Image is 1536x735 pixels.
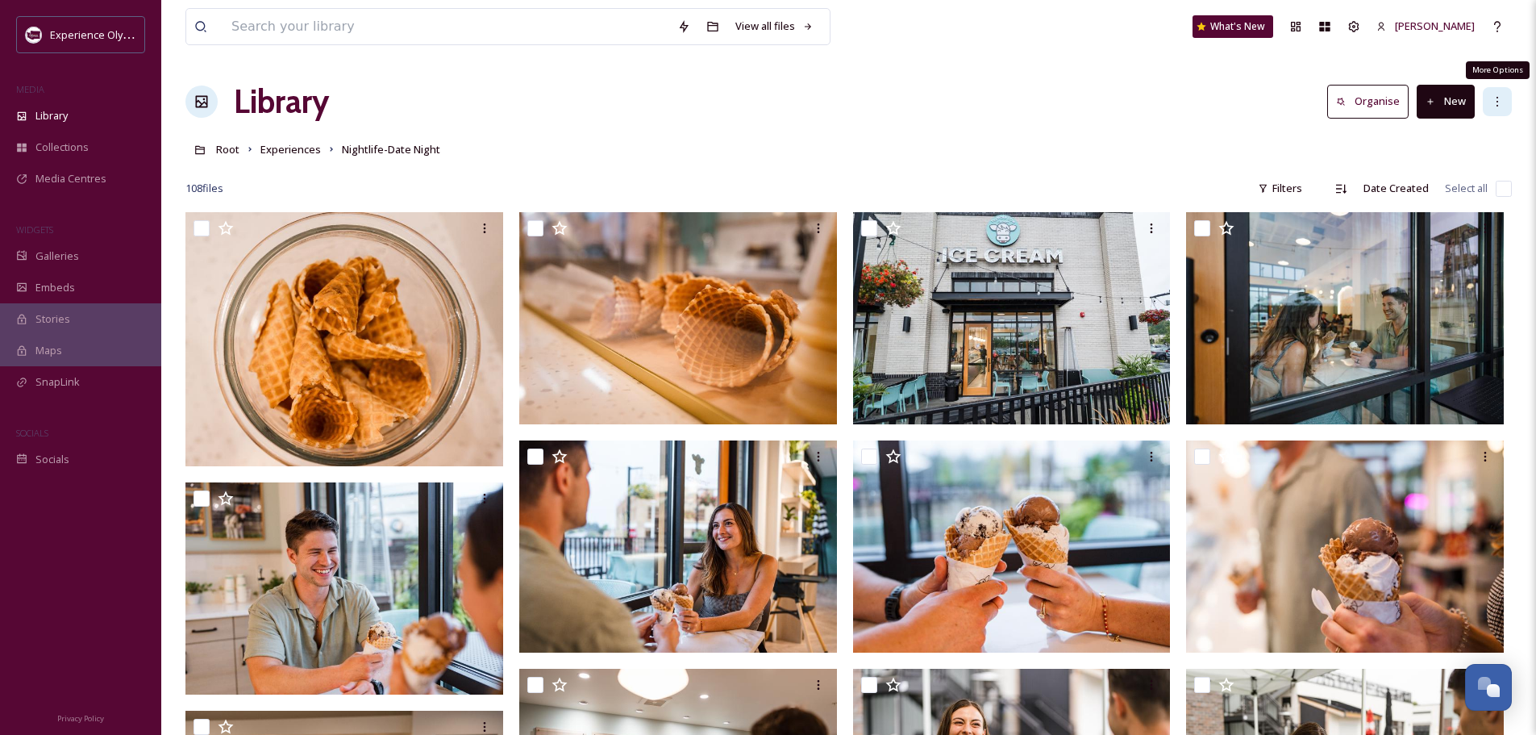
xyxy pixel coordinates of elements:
span: Select all [1445,181,1488,196]
span: Collections [35,140,89,155]
span: Experiences [260,142,321,157]
a: View all files [727,10,822,42]
button: Organise [1327,85,1409,118]
span: [PERSON_NAME] [1395,19,1475,33]
span: Stories [35,311,70,327]
span: Embeds [35,280,75,295]
img: ext_1756143568.482745_cayman@caymanwaughtel.con-Date_Night_2025_Cayman_Waughtel-103.jpg [519,441,837,653]
span: SOCIALS [16,427,48,439]
img: ext_1756143575.477653_cayman@caymanwaughtel.con-Date_Night_2025_Cayman_Waughtel-104.jpg [185,482,503,695]
span: Maps [35,343,62,358]
span: Galleries [35,248,79,264]
span: Media Centres [35,171,106,186]
div: More Options [1466,61,1530,79]
span: Privacy Policy [57,713,104,724]
img: ext_1756143581.796457_cayman@caymanwaughtel.con-Date_Night_2025_Cayman_Waughtel-105.jpg [1186,212,1504,424]
img: ext_1756143596.772893_cayman@caymanwaughtel.con-Date_Night_2025_Cayman_Waughtel-107.jpg [519,212,837,424]
span: Nightlife-Date Night [342,142,440,157]
a: Root [216,140,239,159]
img: ext_1756143598.076529_cayman@caymanwaughtel.con-Date_Night_2025_Cayman_Waughtel-108.jpg [185,212,503,466]
span: Experience Olympia [50,27,146,42]
a: What's New [1193,15,1273,38]
span: WIDGETS [16,223,53,236]
button: Open Chat [1465,664,1512,711]
a: Privacy Policy [57,708,104,727]
span: MEDIA [16,83,44,95]
img: ext_1756143562.002539_cayman@caymanwaughtel.con-Date_Night_2025_Cayman_Waughtel-101.jpg [1186,441,1504,653]
a: [PERSON_NAME] [1368,10,1483,42]
span: SnapLink [35,374,80,390]
a: Nightlife-Date Night [342,140,440,159]
a: Library [234,77,329,126]
span: Library [35,108,68,123]
span: 108 file s [185,181,223,196]
span: Socials [35,452,69,467]
input: Search your library [223,9,669,44]
a: Organise [1327,85,1417,118]
img: ext_1756143587.128842_cayman@caymanwaughtel.con-Date_Night_2025_Cayman_Waughtel-106.jpg [853,212,1171,424]
a: Experiences [260,140,321,159]
div: Date Created [1355,173,1437,204]
button: New [1417,85,1475,118]
img: download.jpeg [26,27,42,43]
span: Root [216,142,239,157]
img: ext_1756143566.11027_cayman@caymanwaughtel.con-Date_Night_2025_Cayman_Waughtel-102.jpg [853,441,1171,653]
div: Filters [1250,173,1310,204]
